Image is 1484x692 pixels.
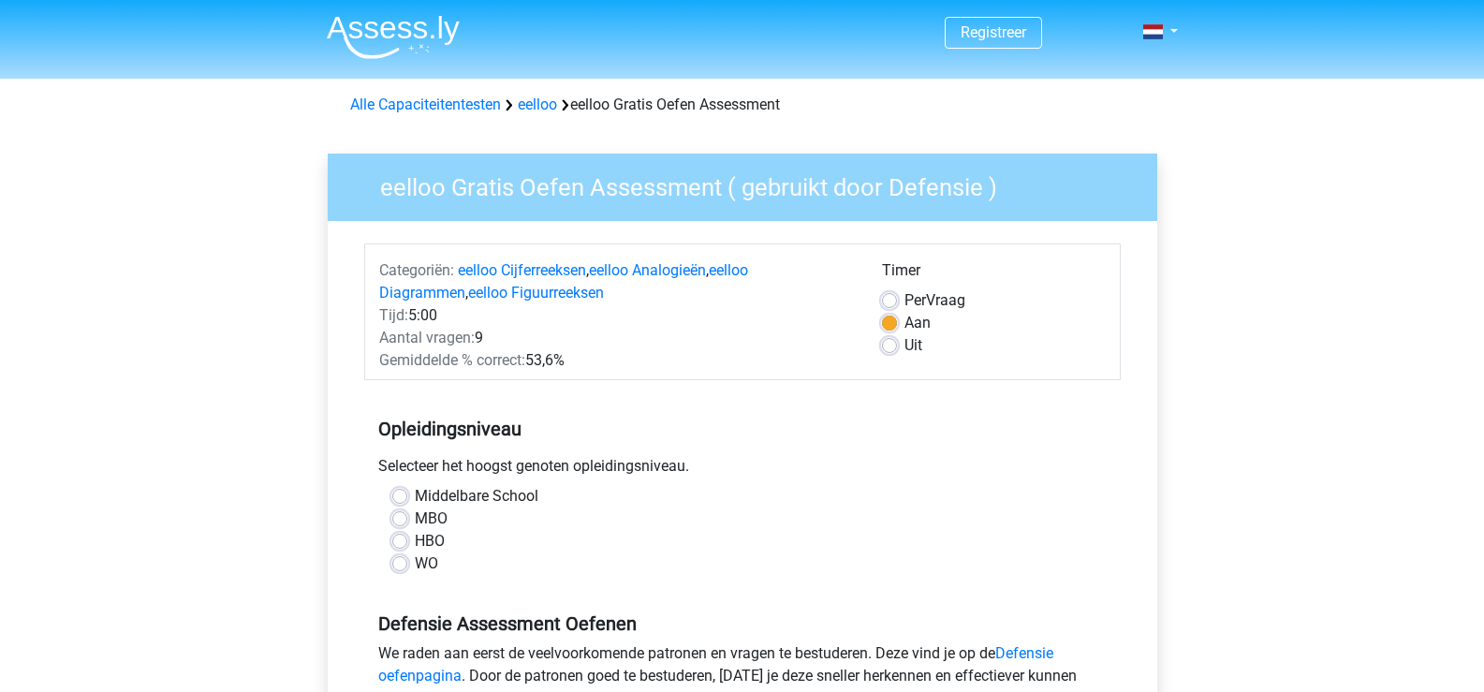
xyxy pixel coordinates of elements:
[365,327,868,349] div: 9
[379,306,408,324] span: Tijd:
[379,351,525,369] span: Gemiddelde % correct:
[904,291,926,309] span: Per
[379,329,475,346] span: Aantal vragen:
[327,15,460,59] img: Assessly
[358,166,1143,202] h3: eelloo Gratis Oefen Assessment ( gebruikt door Defensie )
[904,334,922,357] label: Uit
[365,259,868,304] div: , , ,
[378,612,1107,635] h5: Defensie Assessment Oefenen
[415,530,445,552] label: HBO
[343,94,1142,116] div: eelloo Gratis Oefen Assessment
[904,312,931,334] label: Aan
[415,508,448,530] label: MBO
[350,96,501,113] a: Alle Capaciteitentesten
[365,304,868,327] div: 5:00
[379,261,454,279] span: Categoriën:
[415,552,438,575] label: WO
[961,23,1026,41] a: Registreer
[589,261,706,279] a: eelloo Analogieën
[468,284,604,302] a: eelloo Figuurreeksen
[904,289,965,312] label: Vraag
[458,261,586,279] a: eelloo Cijferreeksen
[378,410,1107,448] h5: Opleidingsniveau
[882,259,1106,289] div: Timer
[415,485,538,508] label: Middelbare School
[365,349,868,372] div: 53,6%
[364,455,1121,485] div: Selecteer het hoogst genoten opleidingsniveau.
[518,96,557,113] a: eelloo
